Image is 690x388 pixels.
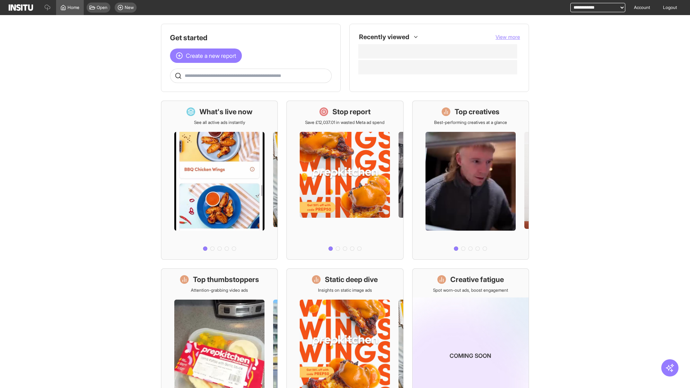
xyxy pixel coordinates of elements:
[455,107,500,117] h1: Top creatives
[97,5,107,10] span: Open
[325,274,378,285] h1: Static deep dive
[318,287,372,293] p: Insights on static image ads
[186,51,236,60] span: Create a new report
[9,4,33,11] img: Logo
[194,120,245,125] p: See all active ads instantly
[434,120,507,125] p: Best-performing creatives at a glance
[191,287,248,293] p: Attention-grabbing video ads
[199,107,253,117] h1: What's live now
[412,101,529,260] a: Top creativesBest-performing creatives at a glance
[170,33,332,43] h1: Get started
[170,48,242,63] button: Create a new report
[496,34,520,40] span: View more
[193,274,259,285] h1: Top thumbstoppers
[305,120,385,125] p: Save £12,037.01 in wasted Meta ad spend
[496,33,520,41] button: View more
[332,107,371,117] h1: Stop report
[125,5,134,10] span: New
[161,101,278,260] a: What's live nowSee all active ads instantly
[286,101,403,260] a: Stop reportSave £12,037.01 in wasted Meta ad spend
[68,5,79,10] span: Home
